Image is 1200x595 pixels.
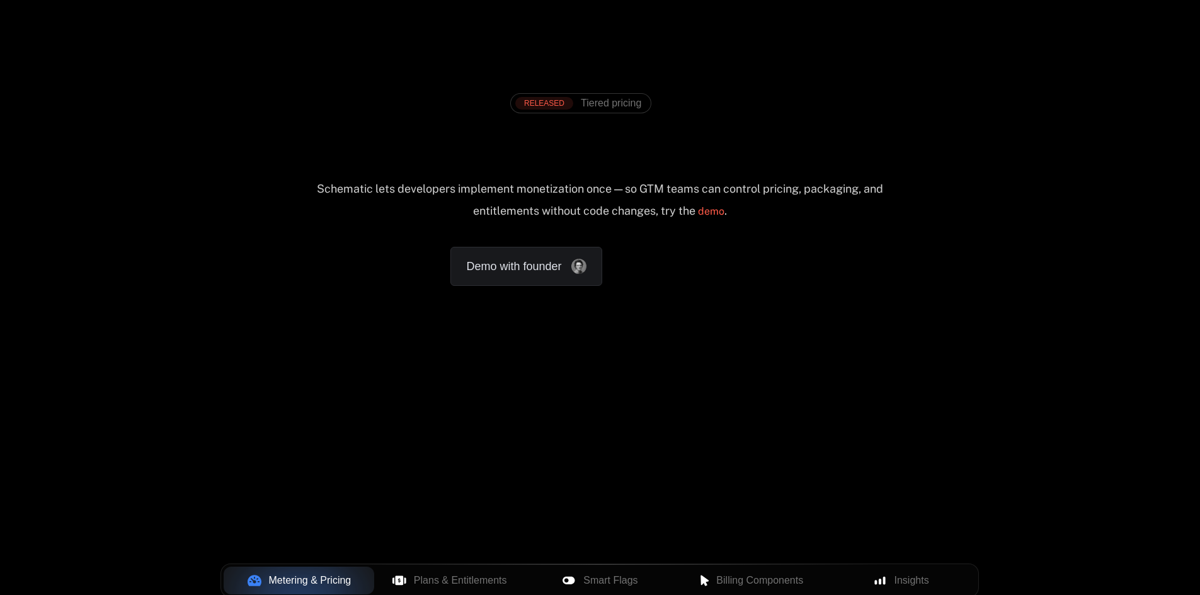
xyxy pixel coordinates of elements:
span: Insights [894,573,929,588]
a: [object Object],[object Object] [515,97,641,110]
button: Insights [826,567,976,594]
span: Metering & Pricing [269,573,351,588]
a: demo [698,196,724,227]
a: Demo with founder, ,[object Object] [450,247,602,286]
span: Smart Flags [583,573,637,588]
div: RELEASED [515,97,573,110]
div: Schematic lets developers implement monetization once — so GTM teams can control pricing, packagi... [316,182,884,227]
span: Tiered pricing [581,98,641,109]
button: Billing Components [675,567,826,594]
button: Metering & Pricing [224,567,374,594]
button: Plans & Entitlements [374,567,525,594]
img: Founder [571,259,586,274]
span: Plans & Entitlements [414,573,507,588]
button: Smart Flags [525,567,675,594]
span: Billing Components [716,573,803,588]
